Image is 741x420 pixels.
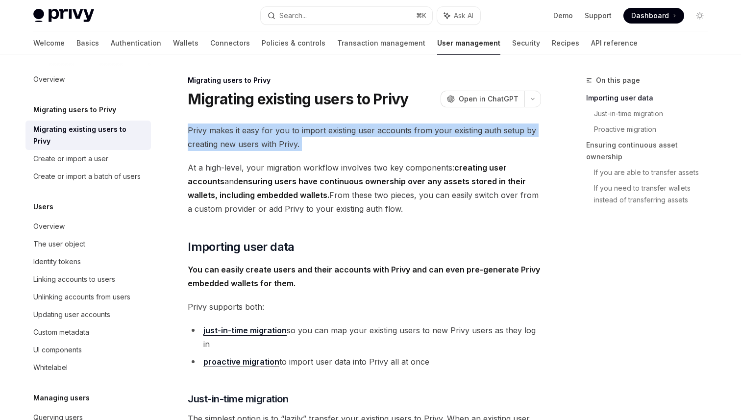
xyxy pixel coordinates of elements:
div: Migrating users to Privy [188,75,541,85]
div: Create or import a batch of users [33,171,141,182]
li: to import user data into Privy all at once [188,355,541,369]
span: ⌘ K [416,12,426,20]
h1: Migrating existing users to Privy [188,90,408,108]
span: Ask AI [454,11,473,21]
span: At a high-level, your migration workflow involves two key components: and From these two pieces, ... [188,161,541,216]
span: Importing user data [188,239,295,255]
div: Identity tokens [33,256,81,268]
a: User management [437,31,500,55]
div: Overview [33,74,65,85]
button: Search...⌘K [261,7,432,25]
a: Connectors [210,31,250,55]
a: If you need to transfer wallets instead of transferring assets [594,180,716,208]
a: The user object [25,235,151,253]
a: Support [585,11,612,21]
strong: You can easily create users and their accounts with Privy and can even pre-generate Privy embedde... [188,265,540,288]
h5: Migrating users to Privy [33,104,116,116]
span: Dashboard [631,11,669,21]
a: Linking accounts to users [25,271,151,288]
a: Ensuring continuous asset ownership [586,137,716,165]
a: Overview [25,71,151,88]
button: Ask AI [437,7,480,25]
a: Unlinking accounts from users [25,288,151,306]
a: Importing user data [586,90,716,106]
div: Custom metadata [33,326,89,338]
div: Overview [33,221,65,232]
span: Just-in-time migration [188,392,288,406]
img: light logo [33,9,94,23]
a: Recipes [552,31,579,55]
a: Authentication [111,31,161,55]
span: Open in ChatGPT [459,94,519,104]
a: Proactive migration [594,122,716,137]
button: Toggle dark mode [692,8,708,24]
div: Updating user accounts [33,309,110,321]
a: Migrating existing users to Privy [25,121,151,150]
a: just-in-time migration [203,325,287,336]
a: Security [512,31,540,55]
a: API reference [591,31,638,55]
a: Create or import a user [25,150,151,168]
div: UI components [33,344,82,356]
div: Whitelabel [33,362,68,373]
a: Welcome [33,31,65,55]
a: Policies & controls [262,31,325,55]
a: Demo [553,11,573,21]
a: Basics [76,31,99,55]
button: Open in ChatGPT [441,91,524,107]
span: Privy makes it easy for you to import existing user accounts from your existing auth setup by cre... [188,124,541,151]
a: If you are able to transfer assets [594,165,716,180]
a: Just-in-time migration [594,106,716,122]
div: Migrating existing users to Privy [33,124,145,147]
a: Overview [25,218,151,235]
a: Transaction management [337,31,425,55]
a: Dashboard [623,8,684,24]
a: Wallets [173,31,198,55]
div: Create or import a user [33,153,108,165]
a: Custom metadata [25,323,151,341]
span: Privy supports both: [188,300,541,314]
a: Whitelabel [25,359,151,376]
div: The user object [33,238,85,250]
div: Search... [279,10,307,22]
a: Create or import a batch of users [25,168,151,185]
a: UI components [25,341,151,359]
li: so you can map your existing users to new Privy users as they log in [188,323,541,351]
span: On this page [596,74,640,86]
h5: Users [33,201,53,213]
h5: Managing users [33,392,90,404]
div: Linking accounts to users [33,273,115,285]
a: proactive migration [203,357,279,367]
a: Identity tokens [25,253,151,271]
a: Updating user accounts [25,306,151,323]
div: Unlinking accounts from users [33,291,130,303]
strong: ensuring users have continuous ownership over any assets stored in their wallets, including embed... [188,176,526,200]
